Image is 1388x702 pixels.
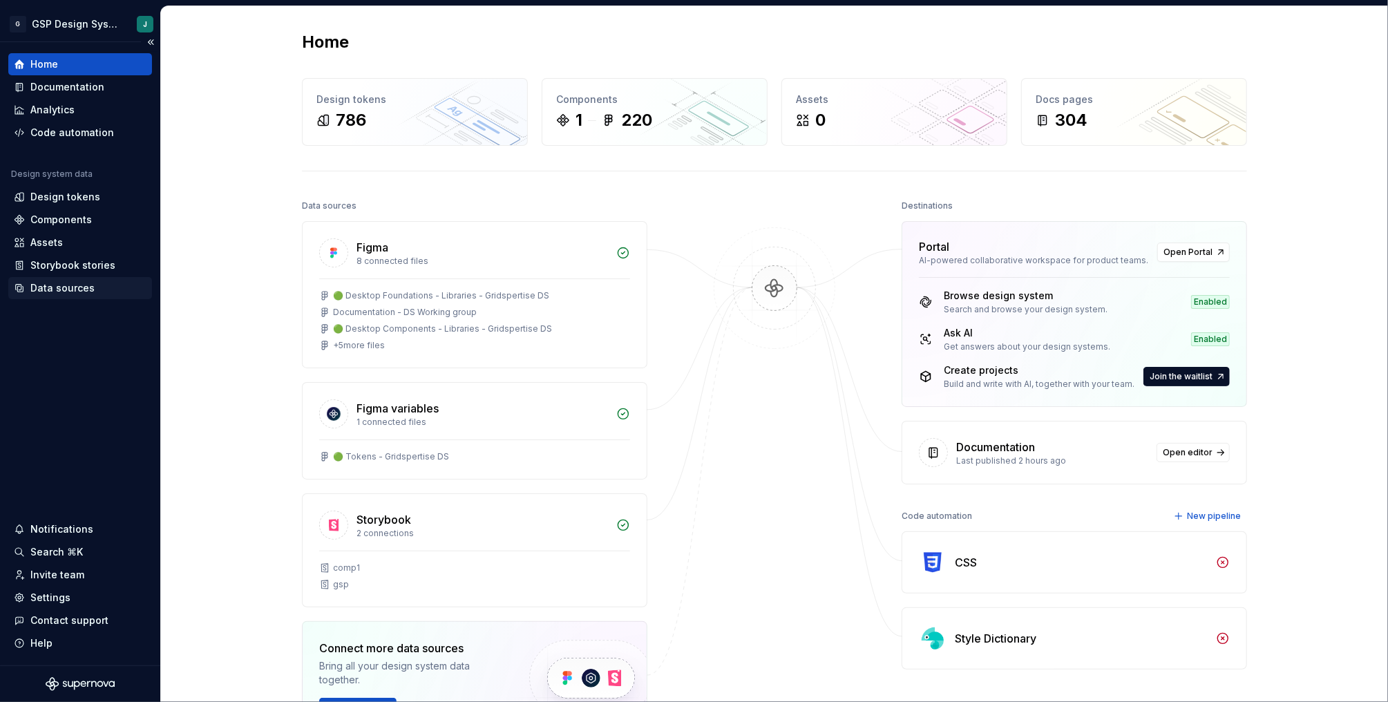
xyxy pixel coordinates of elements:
[46,677,115,691] svg: Supernova Logo
[30,103,75,117] div: Analytics
[30,591,70,605] div: Settings
[302,196,356,216] div: Data sources
[796,93,993,106] div: Assets
[955,630,1036,647] div: Style Dictionary
[333,340,385,351] div: + 5 more files
[8,186,152,208] a: Design tokens
[333,579,349,590] div: gsp
[956,439,1035,455] div: Documentation
[1157,443,1230,462] a: Open editor
[30,281,95,295] div: Data sources
[8,99,152,121] a: Analytics
[30,213,92,227] div: Components
[621,109,652,131] div: 220
[944,379,1134,390] div: Build and write with AI, together with your team.
[356,511,411,528] div: Storybook
[356,417,608,428] div: 1 connected files
[1187,511,1241,522] span: New pipeline
[944,341,1110,352] div: Get answers about your design systems.
[32,17,120,31] div: GSP Design System
[1143,367,1230,386] a: Join the waitlist
[356,528,608,539] div: 2 connections
[356,256,608,267] div: 8 connected files
[902,196,953,216] div: Destinations
[556,93,753,106] div: Components
[8,632,152,654] button: Help
[8,231,152,254] a: Assets
[143,19,147,30] div: J
[3,9,158,39] button: GGSP Design SystemJ
[8,518,152,540] button: Notifications
[30,636,53,650] div: Help
[30,190,100,204] div: Design tokens
[302,382,647,480] a: Figma variables1 connected files🟢 Tokens - Gridspertise DS
[1191,332,1230,346] div: Enabled
[30,80,104,94] div: Documentation
[302,221,647,368] a: Figma8 connected files🟢 Desktop Foundations - Libraries - Gridspertise DSDocumentation - DS Worki...
[1157,243,1230,262] a: Open Portal
[30,126,114,140] div: Code automation
[8,564,152,586] a: Invite team
[1170,506,1247,526] button: New pipeline
[30,258,115,272] div: Storybook stories
[1163,247,1213,258] span: Open Portal
[1021,78,1247,146] a: Docs pages304
[141,32,160,52] button: Collapse sidebar
[30,545,83,559] div: Search ⌘K
[333,451,449,462] div: 🟢 Tokens - Gridspertise DS
[8,541,152,563] button: Search ⌘K
[1036,93,1233,106] div: Docs pages
[944,304,1107,315] div: Search and browse your design system.
[955,554,977,571] div: CSS
[333,323,552,334] div: 🟢 Desktop Components - Libraries - Gridspertise DS
[944,363,1134,377] div: Create projects
[333,307,477,318] div: Documentation - DS Working group
[815,109,826,131] div: 0
[8,122,152,144] a: Code automation
[30,568,84,582] div: Invite team
[944,289,1107,303] div: Browse design system
[781,78,1007,146] a: Assets0
[1163,447,1213,458] span: Open editor
[11,169,93,180] div: Design system data
[944,326,1110,340] div: Ask AI
[956,455,1148,466] div: Last published 2 hours ago
[316,93,513,106] div: Design tokens
[319,659,506,687] div: Bring all your design system data together.
[8,53,152,75] a: Home
[333,290,549,301] div: 🟢 Desktop Foundations - Libraries - Gridspertise DS
[8,609,152,632] button: Contact support
[1055,109,1087,131] div: 304
[10,16,26,32] div: G
[919,238,949,255] div: Portal
[336,109,366,131] div: 786
[902,506,972,526] div: Code automation
[1150,371,1213,382] span: Join the waitlist
[8,277,152,299] a: Data sources
[302,493,647,607] a: Storybook2 connectionscomp1gsp
[30,236,63,249] div: Assets
[8,76,152,98] a: Documentation
[8,254,152,276] a: Storybook stories
[1191,295,1230,309] div: Enabled
[356,239,388,256] div: Figma
[356,400,439,417] div: Figma variables
[30,614,108,627] div: Contact support
[8,209,152,231] a: Components
[333,562,360,573] div: comp1
[919,255,1149,266] div: AI-powered collaborative workspace for product teams.
[302,78,528,146] a: Design tokens786
[576,109,582,131] div: 1
[30,57,58,71] div: Home
[302,31,349,53] h2: Home
[30,522,93,536] div: Notifications
[319,640,506,656] div: Connect more data sources
[542,78,768,146] a: Components1220
[8,587,152,609] a: Settings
